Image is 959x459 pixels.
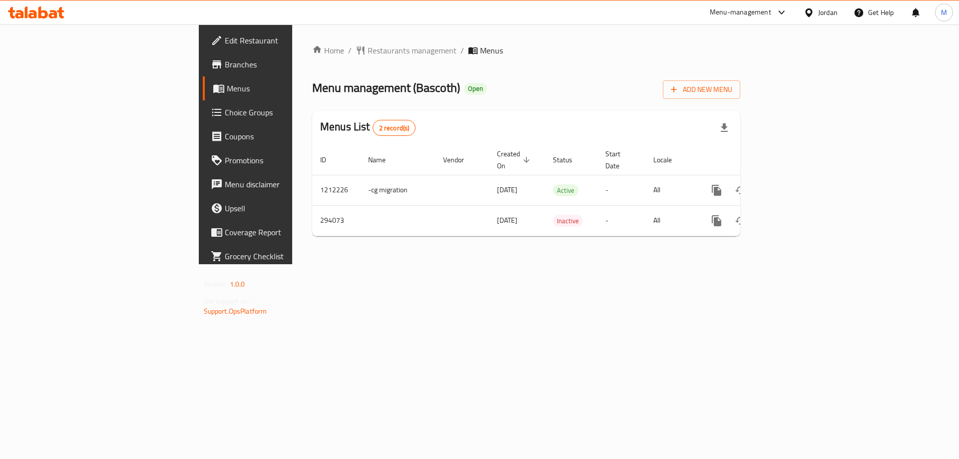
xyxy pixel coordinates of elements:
[705,178,729,202] button: more
[553,154,585,166] span: Status
[225,34,351,46] span: Edit Restaurant
[729,178,753,202] button: Change Status
[729,209,753,233] button: Change Status
[225,202,351,214] span: Upsell
[203,124,359,148] a: Coupons
[312,76,460,99] span: Menu management ( Bascoth )
[464,83,487,95] div: Open
[553,215,583,227] span: Inactive
[497,183,517,196] span: [DATE]
[461,44,464,56] li: /
[204,305,267,318] a: Support.OpsPlatform
[312,44,740,56] nav: breadcrumb
[360,175,435,205] td: -cg migration
[671,83,732,96] span: Add New Menu
[225,178,351,190] span: Menu disclaimer
[203,76,359,100] a: Menus
[443,154,477,166] span: Vendor
[203,172,359,196] a: Menu disclaimer
[368,154,399,166] span: Name
[497,214,517,227] span: [DATE]
[553,185,578,196] span: Active
[203,148,359,172] a: Promotions
[597,175,645,205] td: -
[204,295,250,308] span: Get support on:
[941,7,947,18] span: M
[203,196,359,220] a: Upsell
[712,116,736,140] div: Export file
[710,6,771,18] div: Menu-management
[225,58,351,70] span: Branches
[225,154,351,166] span: Promotions
[818,7,838,18] div: Jordan
[203,52,359,76] a: Branches
[605,148,633,172] span: Start Date
[553,184,578,196] div: Active
[225,250,351,262] span: Grocery Checklist
[645,205,697,236] td: All
[225,226,351,238] span: Coverage Report
[597,205,645,236] td: -
[373,120,416,136] div: Total records count
[480,44,503,56] span: Menus
[225,130,351,142] span: Coupons
[230,278,245,291] span: 1.0.0
[497,148,533,172] span: Created On
[204,278,228,291] span: Version:
[227,82,351,94] span: Menus
[312,145,809,236] table: enhanced table
[320,119,416,136] h2: Menus List
[697,145,809,175] th: Actions
[373,123,416,133] span: 2 record(s)
[653,154,685,166] span: Locale
[368,44,457,56] span: Restaurants management
[645,175,697,205] td: All
[464,84,487,93] span: Open
[663,80,740,99] button: Add New Menu
[225,106,351,118] span: Choice Groups
[203,244,359,268] a: Grocery Checklist
[356,44,457,56] a: Restaurants management
[705,209,729,233] button: more
[203,28,359,52] a: Edit Restaurant
[320,154,339,166] span: ID
[203,220,359,244] a: Coverage Report
[203,100,359,124] a: Choice Groups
